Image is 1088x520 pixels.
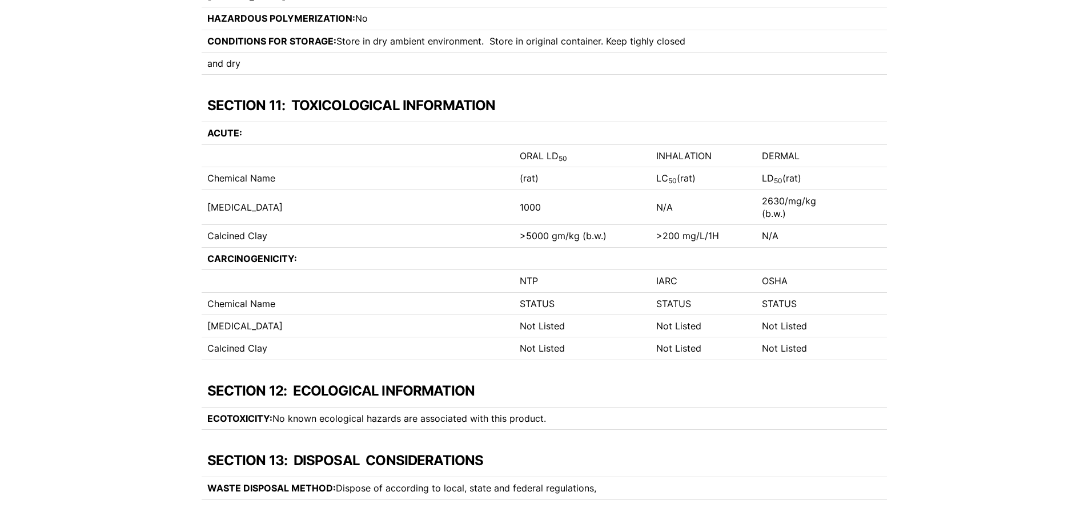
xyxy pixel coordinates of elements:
strong: HAZARDOUS POLYMERIZATION: [207,13,355,24]
td: IARC [651,270,756,292]
td: Not Listed [756,315,853,337]
td: Chemical Name [202,292,514,315]
td: [MEDICAL_DATA] [202,190,514,225]
strong: SECTION 12: ECOLOGICAL INFORMATION [207,382,475,399]
td: (rat) [514,167,651,190]
td: and dry [202,53,481,75]
strong: SECTION 13: DISPOSAL CONSIDERATIONS [207,452,484,469]
sub: 50 [668,176,677,185]
td: Not Listed [651,315,756,337]
td: STATUS [651,292,756,315]
td: INHALATION [651,144,756,167]
strong: CARCINOGENICITY: [207,253,297,264]
strong: ECOTOXICITY: [207,413,272,424]
td: Store in dry ambient environment. Store in original container. Keep tighly closed [202,30,853,52]
td: [MEDICAL_DATA] [202,315,514,337]
strong: SECTION 11: TOXICOLOGICAL INFORMATION [207,97,496,114]
strong: WASTE DISPOSAL METHOD: [207,482,336,494]
td: Not Listed [651,337,756,360]
td: No known ecological hazards are associated with this product. [202,407,808,429]
td: Calcined Clay [202,337,514,360]
td: ORAL LD [514,144,651,167]
td: >200 mg/L/1H [651,225,756,247]
sub: 50 [774,176,782,185]
td: 2630/mg/kg (b.w.) [756,190,853,225]
td: LD (rat) [756,167,853,190]
td: STATUS [514,292,651,315]
td: N/A [651,190,756,225]
td: 1000 [514,190,651,225]
td: STATUS [756,292,853,315]
td: LC (rat) [651,167,756,190]
td: Calcined Clay [202,225,514,247]
td: Not Listed [756,337,853,360]
td: Not Listed [514,315,651,337]
td: Dispose of according to local, state and federal regulations, [202,477,757,499]
td: NTP [514,270,651,292]
strong: ACUTE: [207,127,242,139]
td: >5000 gm/kg (b.w.) [514,225,651,247]
td: Chemical Name [202,167,514,190]
td: N/A [756,225,853,247]
td: OSHA [756,270,853,292]
td: No [202,7,481,30]
td: DERMAL [756,144,853,167]
td: Not Listed [514,337,651,360]
strong: CONDITIONS FOR STORAGE: [207,35,336,47]
sub: 50 [559,154,567,163]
